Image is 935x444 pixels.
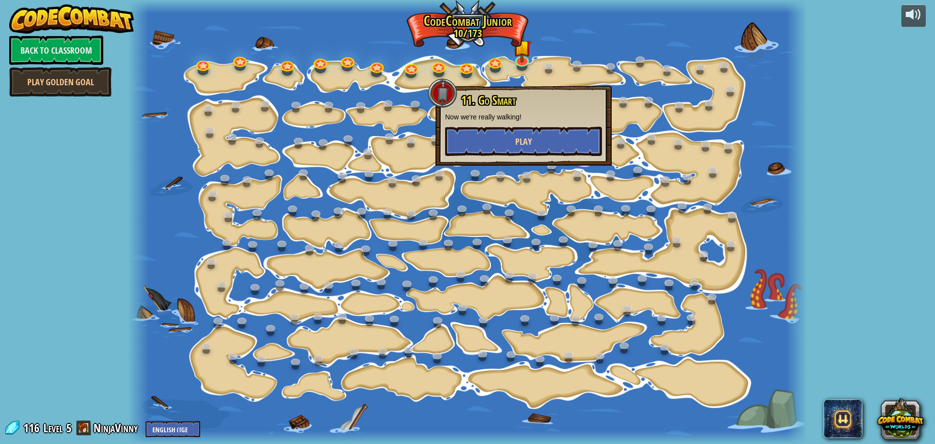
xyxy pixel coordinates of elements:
[9,36,103,65] a: Back to Classroom
[461,92,516,109] span: 11. Go Smart
[43,420,63,436] span: Level
[9,67,112,97] a: Play Golden Goal
[445,112,602,122] p: Now we're really walking!
[445,127,602,156] button: Play
[901,4,926,27] button: Adjust volume
[513,31,531,62] img: level-banner-started.png
[9,4,134,34] img: CodeCombat - Learn how to code by playing a game
[515,135,532,148] span: Play
[93,420,141,436] a: NinjaVinny
[23,420,42,436] span: 116
[66,420,72,436] span: 5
